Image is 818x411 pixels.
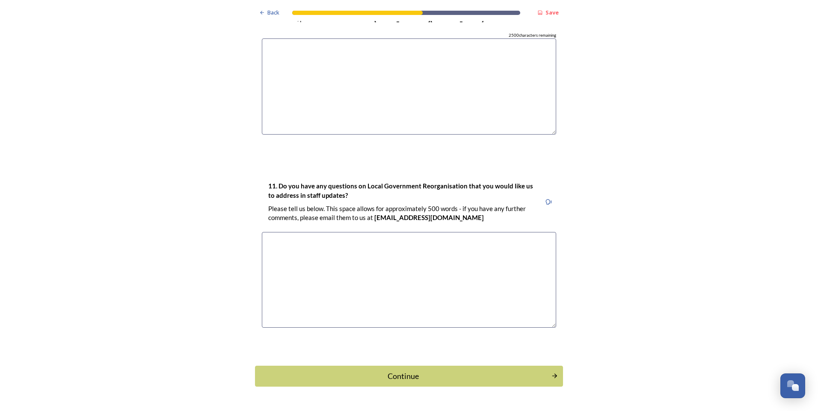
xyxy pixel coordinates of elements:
[374,214,484,221] strong: [EMAIL_ADDRESS][DOMAIN_NAME]
[260,370,547,382] div: Continue
[374,15,484,22] strong: [EMAIL_ADDRESS][DOMAIN_NAME]
[268,182,534,199] strong: 11. Do you have any questions on Local Government Reorganisation that you would like us to addres...
[780,373,805,398] button: Open Chat
[545,9,559,16] strong: Save
[509,32,556,38] span: 2500 characters remaining
[268,204,534,223] p: Please tell us below. This space allows for approximately 500 words - if you have any further com...
[267,9,279,17] span: Back
[255,366,563,387] button: Continue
